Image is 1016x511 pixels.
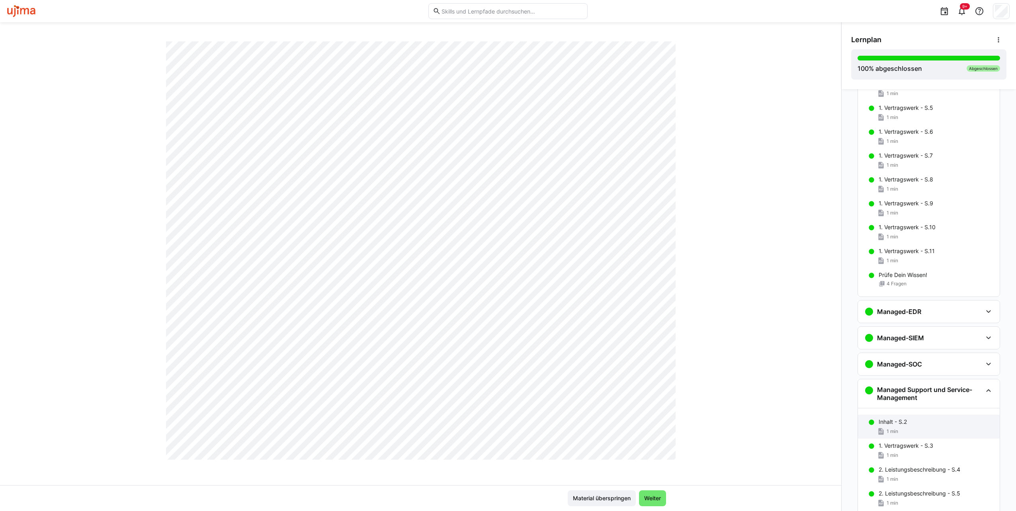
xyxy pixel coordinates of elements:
span: 1 min [887,257,898,264]
p: 1. Vertragswerk - S.11 [879,247,935,255]
span: 1 min [887,234,898,240]
p: 1. Vertragswerk - S.6 [879,128,933,136]
h3: Managed-EDR [877,308,921,316]
p: 1. Vertragswerk - S.10 [879,223,936,231]
span: 1 min [887,428,898,435]
p: 1. Vertragswerk - S.8 [879,176,933,183]
p: 2. Leistungsbeschreibung - S.5 [879,490,960,497]
div: Abgeschlossen [967,65,1000,72]
span: 1 min [887,90,898,97]
span: 100 [858,64,869,72]
span: 4 Fragen [887,281,907,287]
span: 1 min [887,452,898,458]
p: 2. Leistungsbeschreibung - S.4 [879,466,960,474]
span: 1 min [887,138,898,144]
p: 1. Vertragswerk - S.3 [879,442,933,450]
span: 1 min [887,210,898,216]
h3: Managed Support und Service-Management [877,386,982,402]
span: 9+ [962,4,967,9]
h3: Managed-SOC [877,360,922,368]
button: Weiter [639,490,666,506]
span: 1 min [887,186,898,192]
p: 1. Vertragswerk - S.5 [879,104,933,112]
span: 1 min [887,114,898,121]
p: Prüfe Dein Wissen! [879,271,927,279]
span: Lernplan [851,35,881,44]
div: % abgeschlossen [858,64,922,73]
p: 1. Vertragswerk - S.7 [879,152,933,160]
h3: Managed-SIEM [877,334,924,342]
span: 1 min [887,500,898,506]
span: Weiter [643,494,662,502]
input: Skills und Lernpfade durchsuchen… [441,8,583,15]
button: Material überspringen [568,490,636,506]
span: 1 min [887,162,898,168]
span: 1 min [887,476,898,482]
p: 1. Vertragswerk - S.9 [879,199,933,207]
p: Inhalt - S.2 [879,418,907,426]
span: Material überspringen [572,494,632,502]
